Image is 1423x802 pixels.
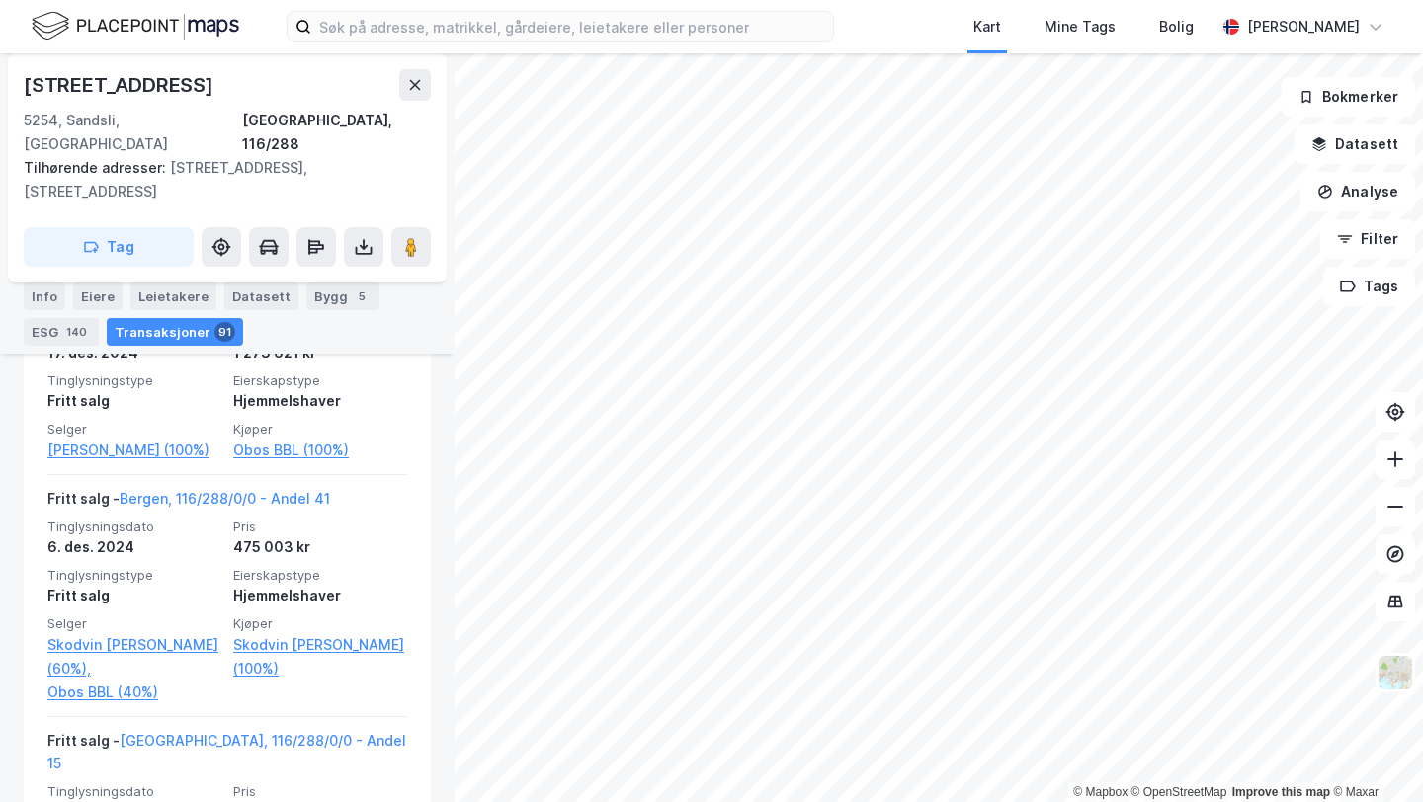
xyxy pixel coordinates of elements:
a: [PERSON_NAME] (100%) [47,439,221,462]
button: Tags [1323,267,1415,306]
button: Bokmerker [1282,77,1415,117]
button: Filter [1320,219,1415,259]
div: Info [24,282,65,310]
a: Obos BBL (100%) [233,439,407,462]
a: Skodvin [PERSON_NAME] (60%), [47,633,221,681]
a: [GEOGRAPHIC_DATA], 116/288/0/0 - Andel 15 [47,732,406,772]
button: Datasett [1295,124,1415,164]
div: Hjemmelshaver [233,584,407,607]
span: Selger [47,421,221,438]
span: Tinglysningsdato [47,519,221,535]
button: Tag [24,227,194,267]
div: 140 [62,322,91,342]
div: [STREET_ADDRESS] [24,69,217,101]
a: Obos BBL (40%) [47,681,221,704]
div: 91 [214,322,235,342]
span: Eierskapstype [233,372,407,389]
a: Mapbox [1073,785,1128,799]
div: 5254, Sandsli, [GEOGRAPHIC_DATA] [24,109,242,156]
div: [PERSON_NAME] [1247,15,1360,39]
img: Z [1377,654,1414,691]
div: 5 [352,286,372,306]
button: Analyse [1300,172,1415,211]
div: Fritt salg - [47,729,407,784]
span: Pris [233,519,407,535]
div: Fritt salg [47,389,221,413]
a: Skodvin [PERSON_NAME] (100%) [233,633,407,681]
span: Pris [233,783,407,800]
div: [STREET_ADDRESS], [STREET_ADDRESS] [24,156,415,203]
span: Eierskapstype [233,567,407,584]
div: Transaksjoner [107,318,243,346]
span: Kjøper [233,615,407,632]
a: Improve this map [1232,785,1330,799]
a: OpenStreetMap [1131,785,1227,799]
a: Bergen, 116/288/0/0 - Andel 41 [120,490,330,507]
div: Kart [973,15,1001,39]
div: 6. des. 2024 [47,535,221,559]
span: Tinglysningstype [47,372,221,389]
div: Eiere [73,282,123,310]
input: Søk på adresse, matrikkel, gårdeiere, leietakere eller personer [311,12,833,41]
span: Tinglysningsdato [47,783,221,800]
span: Kjøper [233,421,407,438]
div: Datasett [224,282,298,310]
div: Fritt salg [47,584,221,607]
div: ESG [24,318,99,346]
div: Kontrollprogram for chat [1324,707,1423,802]
div: Mine Tags [1045,15,1116,39]
div: Leietakere [130,282,216,310]
div: Fritt salg - [47,487,330,519]
div: Bygg [306,282,379,310]
span: Tinglysningstype [47,567,221,584]
img: logo.f888ab2527a4732fd821a326f86c7f29.svg [32,9,239,43]
div: [GEOGRAPHIC_DATA], 116/288 [242,109,431,156]
div: Bolig [1159,15,1194,39]
div: 475 003 kr [233,535,407,559]
span: Selger [47,615,221,632]
div: Hjemmelshaver [233,389,407,413]
iframe: Chat Widget [1324,707,1423,802]
span: Tilhørende adresser: [24,159,170,176]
